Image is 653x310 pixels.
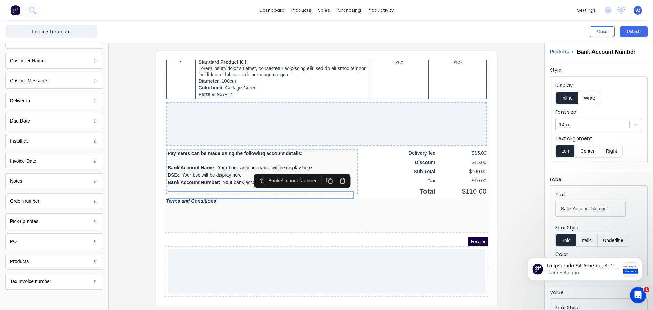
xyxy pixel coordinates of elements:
button: Inline [555,92,578,104]
button: Left [555,145,574,158]
button: Right [600,145,623,158]
span: BZ [635,7,640,13]
div: Due Date [10,117,30,125]
div: Text [555,191,626,201]
div: Order number [10,198,39,205]
button: Wrap [578,92,601,104]
div: products [288,5,315,15]
div: Order number [5,193,103,209]
div: Custom Message [10,77,47,84]
button: Center [574,145,600,158]
div: sales [315,5,333,15]
div: Bank Account Number [104,118,155,125]
div: Install at [5,133,103,149]
button: Select parent [91,116,104,127]
div: Payments can be made using the following account details: [3,91,192,97]
a: dashboard [256,5,288,15]
div: Install at [10,137,28,145]
button: Bold [555,234,576,247]
button: Products [550,48,569,55]
label: Text alignment [555,135,642,142]
img: Factory [10,5,20,15]
h2: Bank Account Number [577,49,635,55]
div: productivity [364,5,397,15]
div: settings [574,5,599,15]
label: Font size [555,109,642,115]
iframe: Intercom notifications message [517,244,653,292]
span: 1 [644,287,649,292]
div: Notes [5,173,103,189]
button: Publish [620,26,648,37]
div: PO [10,238,17,245]
div: Products [10,258,29,265]
div: Invoice Date [10,158,36,165]
div: Label: [550,176,648,185]
button: Close [590,26,615,37]
div: Terms and Conditions [1,139,322,145]
div: Deliver to [5,93,103,109]
div: purchasing [333,5,364,15]
div: Bank Account Name:Your bank account name will be display here [3,105,192,112]
p: Message from Team, sent 4h ago [30,26,103,32]
div: Tax Invoice number [10,278,51,285]
div: Value: [550,289,648,298]
div: Customer Name [10,57,45,64]
div: Invoice Date [5,153,103,169]
iframe: Intercom live chat [630,287,646,303]
div: Custom Message [5,73,103,89]
button: Underline [598,234,629,247]
button: Delete [171,116,184,127]
div: Bank Account Number:Your bank account number will be display here [3,119,192,127]
div: BSB:Your bsb will be display here [3,112,192,119]
div: Tax Invoice number [5,274,103,290]
div: Notes [10,178,22,185]
div: Customer Name [5,53,103,69]
div: PO [5,233,103,249]
div: Style: [550,67,648,76]
button: Italic [576,234,598,247]
input: Text [555,201,626,217]
div: Deliver to [10,97,30,104]
div: Products [5,254,103,270]
div: Pick up notes [10,218,38,225]
label: Display [555,82,642,89]
input: Enter template name here [5,25,97,38]
div: Pick up notes [5,213,103,229]
label: Font Style [555,224,642,231]
span: Footer [304,177,324,187]
div: Due Date [5,113,103,129]
button: Duplicate [158,116,171,127]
